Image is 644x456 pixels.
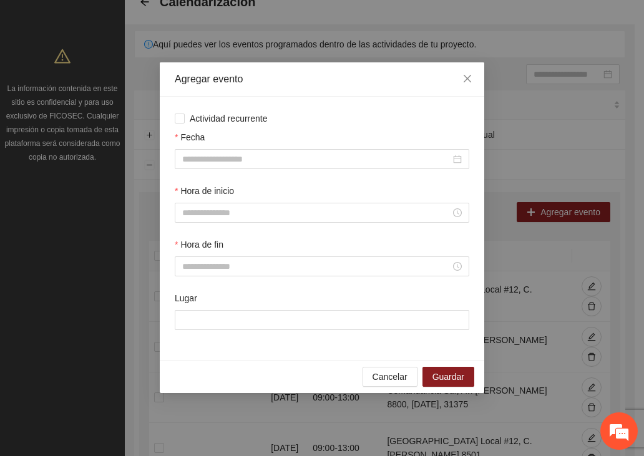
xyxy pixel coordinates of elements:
input: Lugar [175,310,469,330]
textarea: Escriba su mensaje y pulse “Intro” [6,314,238,358]
span: Guardar [432,370,464,384]
input: Hora de inicio [182,206,451,220]
div: Chatee con nosotros ahora [65,64,210,80]
span: Estamos en línea. [72,153,172,279]
button: Cancelar [363,367,417,387]
span: close [462,74,472,84]
span: Actividad recurrente [185,112,273,125]
button: Close [451,62,484,96]
span: Cancelar [373,370,407,384]
button: Guardar [422,367,474,387]
div: Agregar evento [175,72,469,86]
div: Minimizar ventana de chat en vivo [205,6,235,36]
input: Fecha [182,152,451,166]
label: Fecha [175,130,205,144]
label: Hora de inicio [175,184,234,198]
input: Hora de fin [182,260,451,273]
label: Hora de fin [175,238,223,251]
label: Lugar [175,291,197,305]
